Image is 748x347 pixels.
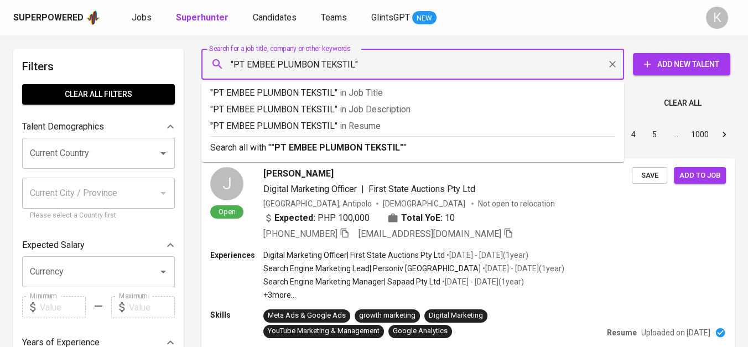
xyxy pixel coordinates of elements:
span: Add New Talent [642,58,721,71]
span: [PHONE_NUMBER] [263,229,337,239]
img: app logo [86,9,101,26]
a: Superpoweredapp logo [13,9,101,26]
div: Meta Ads & Google Ads [268,310,346,321]
div: K [706,7,728,29]
button: Clear [605,56,620,72]
p: Resume [607,327,637,338]
span: 10 [445,211,455,225]
input: Value [40,296,86,318]
a: Superhunter [176,11,231,25]
button: Go to page 4 [625,126,642,143]
span: GlintsGPT [371,12,410,23]
p: Search Engine Marketing Lead | Personiv [GEOGRAPHIC_DATA] [263,263,481,274]
button: Go to page 5 [646,126,663,143]
p: Search Engine Marketing Manager | Sapaad Pty Ltd [263,276,440,287]
p: Experiences [210,250,263,261]
nav: pagination navigation [539,126,735,143]
b: Total YoE: [401,211,443,225]
button: Add to job [674,167,726,184]
span: Jobs [132,12,152,23]
p: "PT EMBEE PLUMBON TEKSTIL" [210,120,615,133]
p: "PT EMBEE PLUMBON TEKSTIL" [210,103,615,116]
span: Candidates [253,12,297,23]
span: [EMAIL_ADDRESS][DOMAIN_NAME] [359,229,501,239]
div: growth marketing [359,310,415,321]
span: Save [637,169,662,182]
div: Talent Demographics [22,116,175,138]
a: Teams [321,11,349,25]
p: "PT EMBEE PLUMBON TEKSTIL" [210,86,615,100]
button: Go to next page [715,126,733,143]
div: YouTube Marketing & Management [268,326,380,336]
span: Clear All filters [31,87,166,101]
p: Not open to relocation [478,198,555,209]
p: Search all with " " [210,141,615,154]
div: Digital Marketing [429,310,483,321]
div: [GEOGRAPHIC_DATA], Antipolo [263,198,372,209]
p: Skills [210,309,263,320]
div: J [210,167,243,200]
span: Digital Marketing Officer [263,184,357,194]
div: Expected Salary [22,234,175,256]
span: Add to job [679,169,720,182]
button: Save [632,167,667,184]
button: Go to page 1000 [688,126,712,143]
span: in Job Title [340,87,383,98]
a: Jobs [132,11,154,25]
p: Please select a Country first [30,210,167,221]
b: "PT EMBEE PLUMBON TEKSTIL" [271,142,403,153]
span: Open [214,207,240,216]
button: Clear All filters [22,84,175,105]
b: Expected: [274,211,315,225]
button: Open [155,146,171,161]
h6: Filters [22,58,175,75]
p: • [DATE] - [DATE] ( 1 year ) [481,263,564,274]
div: … [667,129,684,140]
span: Clear All [664,96,702,110]
span: in Job Description [340,104,411,115]
div: Superpowered [13,12,84,24]
span: [DEMOGRAPHIC_DATA] [383,198,467,209]
p: Digital Marketing Officer | First State Auctions Pty Ltd [263,250,445,261]
p: • [DATE] - [DATE] ( 1 year ) [440,276,524,287]
a: Candidates [253,11,299,25]
button: Open [155,264,171,279]
div: Google Analytics [393,326,448,336]
p: Expected Salary [22,239,85,252]
span: [PERSON_NAME] [263,167,334,180]
button: Clear All [659,93,706,113]
span: | [361,183,364,196]
span: Teams [321,12,347,23]
p: Talent Demographics [22,120,104,133]
b: Superhunter [176,12,228,23]
p: +3 more ... [263,289,564,301]
input: Value [129,296,175,318]
span: NEW [412,13,437,24]
a: GlintsGPT NEW [371,11,437,25]
button: Add New Talent [633,53,730,75]
span: First State Auctions Pty Ltd [368,184,475,194]
p: Uploaded on [DATE] [641,327,710,338]
p: • [DATE] - [DATE] ( 1 year ) [445,250,528,261]
span: in Resume [340,121,381,131]
div: PHP 100,000 [263,211,370,225]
